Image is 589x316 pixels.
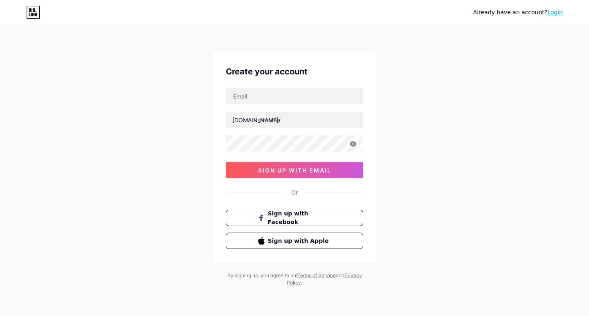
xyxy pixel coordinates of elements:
[268,237,331,245] span: Sign up with Apple
[226,112,363,128] input: username
[268,209,331,226] span: Sign up with Facebook
[547,9,563,16] a: Login
[226,162,363,178] button: sign up with email
[226,88,363,104] input: Email
[226,233,363,249] button: Sign up with Apple
[291,188,298,197] div: Or
[226,65,363,78] div: Create your account
[232,116,281,124] div: [DOMAIN_NAME]/
[226,210,363,226] button: Sign up with Facebook
[473,8,563,17] div: Already have an account?
[258,167,331,174] span: sign up with email
[225,272,364,287] div: By signing up, you agree to our and .
[297,272,336,278] a: Terms of Service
